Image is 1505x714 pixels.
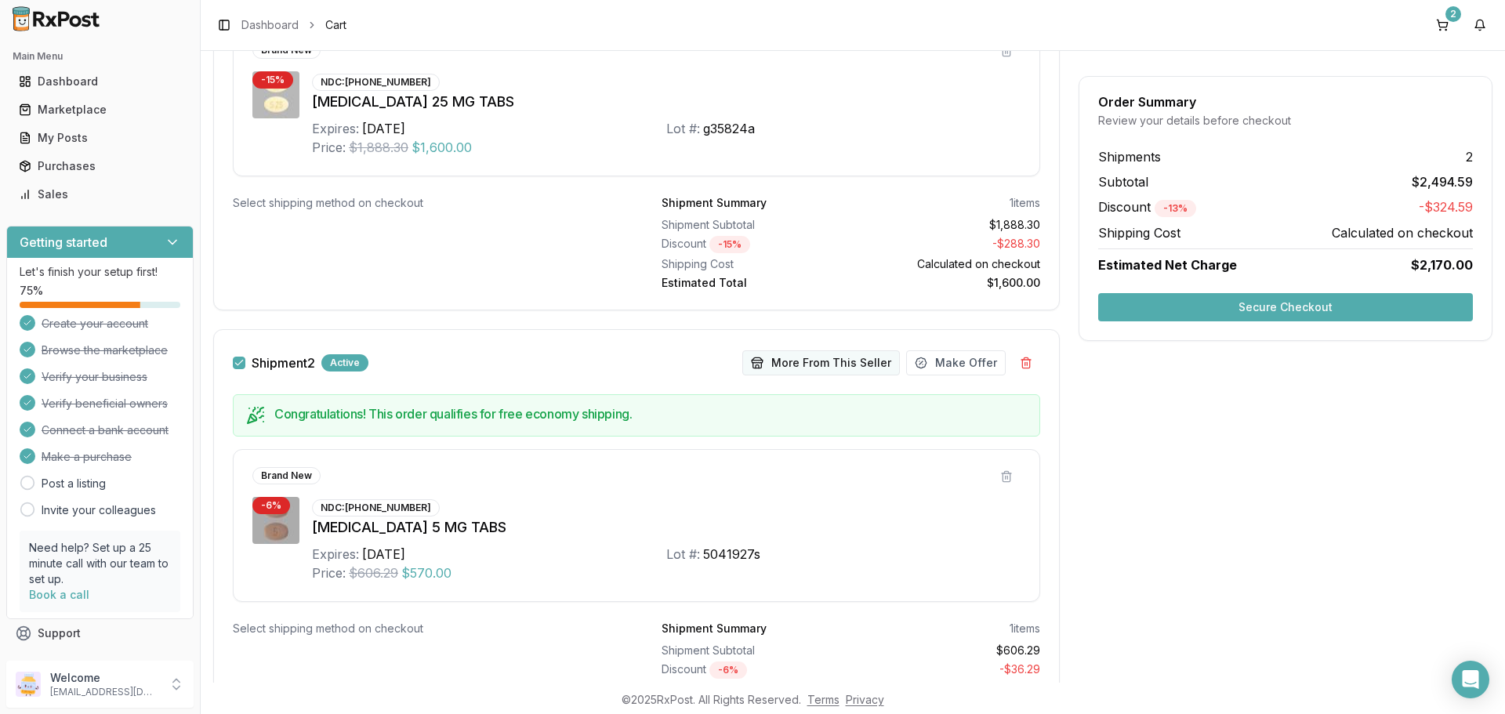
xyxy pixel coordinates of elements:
[412,138,472,157] span: $1,600.00
[662,195,767,211] div: Shipment Summary
[1098,293,1473,321] button: Secure Checkout
[19,187,181,202] div: Sales
[858,661,1041,679] div: - $36.29
[312,74,440,91] div: NDC: [PHONE_NUMBER]
[1155,200,1196,217] div: - 13 %
[252,497,290,514] div: - 6 %
[42,449,132,465] span: Make a purchase
[1412,172,1473,191] span: $2,494.59
[1098,223,1180,242] span: Shipping Cost
[6,6,107,31] img: RxPost Logo
[662,236,845,253] div: Discount
[50,686,159,698] p: [EMAIL_ADDRESS][DOMAIN_NAME]
[42,369,147,385] span: Verify your business
[13,96,187,124] a: Marketplace
[807,693,840,706] a: Terms
[20,233,107,252] h3: Getting started
[6,97,194,122] button: Marketplace
[312,516,1021,538] div: [MEDICAL_DATA] 5 MG TABS
[233,621,611,636] div: Select shipping method on checkout
[858,682,1041,698] div: Calculated on checkout
[13,67,187,96] a: Dashboard
[312,499,440,516] div: NDC: [PHONE_NUMBER]
[1010,621,1040,636] div: 1 items
[662,217,845,233] div: Shipment Subtotal
[858,643,1041,658] div: $606.29
[42,316,148,332] span: Create your account
[19,102,181,118] div: Marketplace
[19,158,181,174] div: Purchases
[13,152,187,180] a: Purchases
[252,497,299,544] img: Eliquis 5 MG TABS
[662,275,845,291] div: Estimated Total
[19,74,181,89] div: Dashboard
[349,138,408,157] span: $1,888.30
[1098,257,1237,273] span: Estimated Net Charge
[662,621,767,636] div: Shipment Summary
[362,545,405,564] div: [DATE]
[401,564,451,582] span: $570.00
[1466,147,1473,166] span: 2
[19,130,181,146] div: My Posts
[662,256,845,272] div: Shipping Cost
[241,17,346,33] nav: breadcrumb
[274,408,1027,420] h5: Congratulations! This order qualifies for free economy shipping.
[349,564,398,582] span: $606.29
[709,661,747,679] div: - 6 %
[1411,256,1473,274] span: $2,170.00
[6,182,194,207] button: Sales
[312,91,1021,113] div: [MEDICAL_DATA] 25 MG TABS
[312,545,359,564] div: Expires:
[1332,223,1473,242] span: Calculated on checkout
[858,236,1041,253] div: - $288.30
[6,154,194,179] button: Purchases
[20,264,180,280] p: Let's finish your setup first!
[42,343,168,358] span: Browse the marketplace
[13,180,187,208] a: Sales
[29,588,89,601] a: Book a call
[1419,198,1473,217] span: -$324.59
[1430,13,1455,38] button: 2
[13,124,187,152] a: My Posts
[20,283,43,299] span: 75 %
[1098,113,1473,129] div: Review your details before checkout
[906,350,1006,375] button: Make Offer
[321,354,368,371] div: Active
[42,476,106,491] a: Post a listing
[252,357,315,369] label: Shipment 2
[252,71,293,89] div: - 15 %
[1010,195,1040,211] div: 1 items
[742,350,900,375] button: More From This Seller
[13,50,187,63] h2: Main Menu
[312,138,346,157] div: Price:
[6,69,194,94] button: Dashboard
[6,619,194,647] button: Support
[662,682,845,698] div: Shipping Cost
[29,540,171,587] p: Need help? Set up a 25 minute call with our team to set up.
[858,275,1041,291] div: $1,600.00
[38,654,91,669] span: Feedback
[1098,199,1196,215] span: Discount
[325,17,346,33] span: Cart
[1098,172,1148,191] span: Subtotal
[6,125,194,150] button: My Posts
[1445,6,1461,22] div: 2
[709,236,750,253] div: - 15 %
[252,71,299,118] img: Jardiance 25 MG TABS
[703,545,760,564] div: 5041927s
[662,661,845,679] div: Discount
[312,119,359,138] div: Expires:
[858,217,1041,233] div: $1,888.30
[312,564,346,582] div: Price:
[6,647,194,676] button: Feedback
[666,545,700,564] div: Lot #:
[1098,147,1161,166] span: Shipments
[1098,96,1473,108] div: Order Summary
[362,119,405,138] div: [DATE]
[252,467,321,484] div: Brand New
[16,672,41,697] img: User avatar
[1452,661,1489,698] div: Open Intercom Messenger
[241,17,299,33] a: Dashboard
[858,256,1041,272] div: Calculated on checkout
